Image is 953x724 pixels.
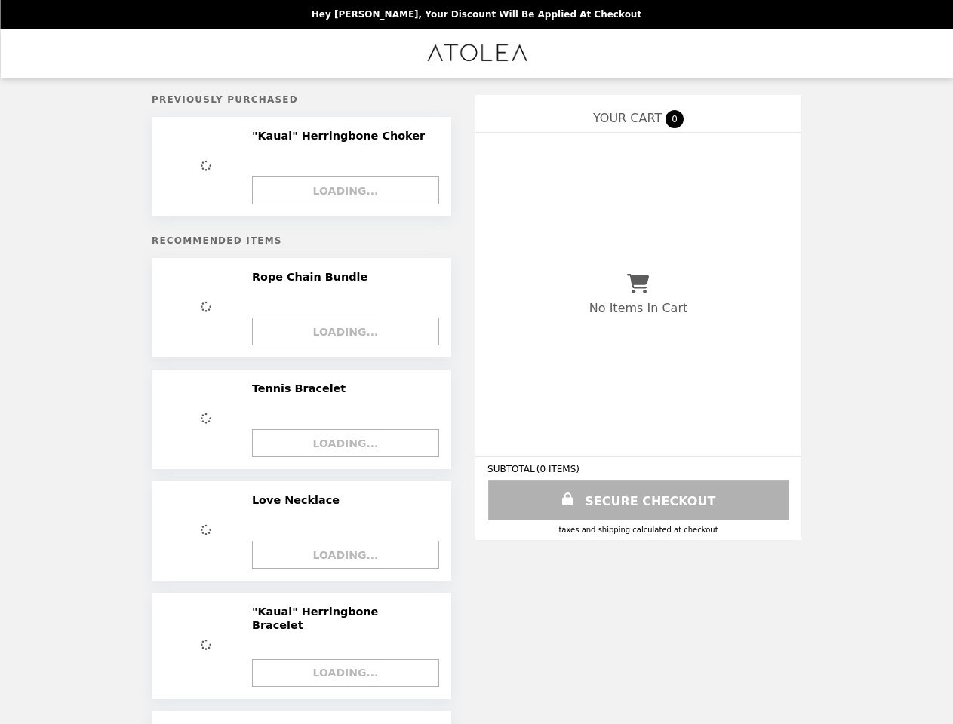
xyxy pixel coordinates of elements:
[593,111,662,125] span: YOUR CART
[152,235,451,246] h5: Recommended Items
[487,526,789,534] div: Taxes and Shipping calculated at checkout
[252,605,436,633] h2: "Kauai" Herringbone Bracelet
[589,301,687,315] p: No Items In Cart
[252,270,374,284] h2: Rope Chain Bundle
[425,38,528,69] img: Brand Logo
[312,9,641,20] p: Hey [PERSON_NAME], your discount will be applied at checkout
[252,129,431,143] h2: "Kauai" Herringbone Choker
[666,110,684,128] span: 0
[536,464,579,474] span: ( 0 ITEMS )
[487,464,536,474] span: SUBTOTAL
[152,94,451,105] h5: Previously Purchased
[252,493,346,507] h2: Love Necklace
[252,382,352,395] h2: Tennis Bracelet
